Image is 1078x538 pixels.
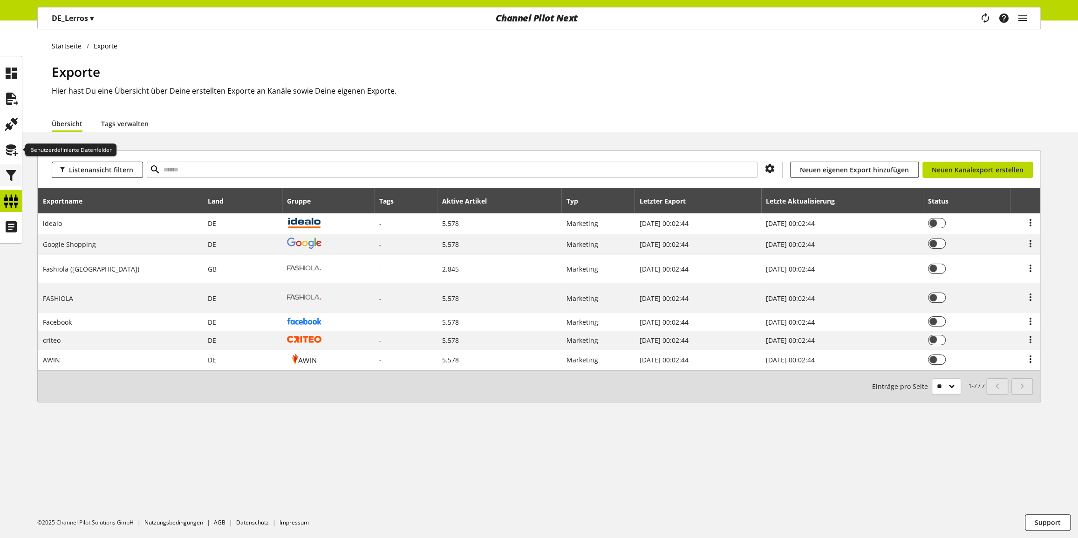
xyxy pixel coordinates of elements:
[766,240,815,249] span: [DATE] 00:02:44
[800,165,909,175] span: Neuen eigenen Export hinzufügen
[566,318,598,327] span: Marketing
[379,318,381,327] span: -
[287,336,321,343] img: criteo
[379,240,381,249] span: -
[379,219,381,228] span: -
[766,219,815,228] span: [DATE] 00:02:44
[280,518,309,526] a: Impressum
[1025,514,1071,531] button: Support
[639,240,688,249] span: [DATE] 00:02:44
[69,165,133,175] span: Listenansicht filtern
[442,294,459,303] span: 5.578
[208,294,216,303] span: Deutschland
[442,355,459,364] span: 5.578
[766,196,844,206] div: Letzte Aktualisierung
[566,219,598,228] span: Marketing
[287,217,321,228] img: idealo
[766,294,815,303] span: [DATE] 00:02:44
[766,318,815,327] span: [DATE] 00:02:44
[52,119,82,129] a: Übersicht
[208,219,216,228] span: Deutschland
[639,196,695,206] div: Letzter Export
[639,336,688,345] span: [DATE] 00:02:44
[37,7,1041,29] nav: main navigation
[52,13,94,24] p: DE_Lerros
[442,240,459,249] span: 5.578
[872,381,932,391] span: Einträge pro Seite
[379,265,381,273] span: -
[566,265,598,273] span: Marketing
[566,294,598,303] span: Marketing
[1035,518,1061,527] span: Support
[214,518,225,526] a: AGB
[442,196,496,206] div: Aktive Artikel
[442,219,459,228] span: 5.578
[208,318,216,327] span: Deutschland
[208,196,233,206] div: Land
[287,287,321,307] img: fashiola
[566,240,598,249] span: Marketing
[287,318,321,325] img: facebook
[766,336,815,345] span: [DATE] 00:02:44
[43,265,139,273] span: Fashiola ([GEOGRAPHIC_DATA])
[766,265,815,273] span: [DATE] 00:02:44
[236,518,269,526] a: Datenschutz
[566,355,598,364] span: Marketing
[52,41,87,51] a: Startseite
[208,336,216,345] span: Deutschland
[208,355,216,364] span: Deutschland
[639,265,688,273] span: [DATE] 00:02:44
[928,196,958,206] div: Status
[208,240,216,249] span: Deutschland
[101,119,149,129] a: Tags verwalten
[90,13,94,23] span: ▾
[566,196,587,206] div: Typ
[43,355,60,364] span: AWIN
[639,219,688,228] span: [DATE] 00:02:44
[379,294,381,303] span: -
[766,355,815,364] span: [DATE] 00:02:44
[52,162,143,178] button: Listenansicht filtern
[43,219,62,228] span: idealo
[287,238,321,249] img: google
[639,294,688,303] span: [DATE] 00:02:44
[379,196,393,206] div: Tags
[922,162,1033,178] a: Neuen Kanalexport erstellen
[208,265,217,273] span: Vereinigtes Königreich
[37,518,144,527] li: ©2025 Channel Pilot Solutions GmbH
[442,336,459,345] span: 5.578
[43,196,92,206] div: Exportname
[442,265,459,273] span: 2.845
[442,318,459,327] span: 5.578
[287,258,321,278] img: fashiola
[639,318,688,327] span: [DATE] 00:02:44
[25,143,116,157] div: Benutzerdefinierte Datenfelder
[379,336,381,345] span: -
[43,240,96,249] span: Google Shopping
[287,353,321,365] img: awin
[639,355,688,364] span: [DATE] 00:02:44
[144,518,203,526] a: Nutzungsbedingungen
[932,165,1023,175] span: Neuen Kanalexport erstellen
[287,196,320,206] div: Gruppe
[43,336,61,345] span: criteo
[872,378,985,395] small: 1-7 / 7
[43,294,73,303] span: FASHIOLA
[52,85,1041,96] h2: Hier hast Du eine Übersicht über Deine erstellten Exporte an Kanäle sowie Deine eigenen Exporte.
[379,355,381,364] span: -
[566,336,598,345] span: Marketing
[43,318,72,327] span: Facebook
[52,63,100,81] span: Exporte
[790,162,919,178] a: Neuen eigenen Export hinzufügen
